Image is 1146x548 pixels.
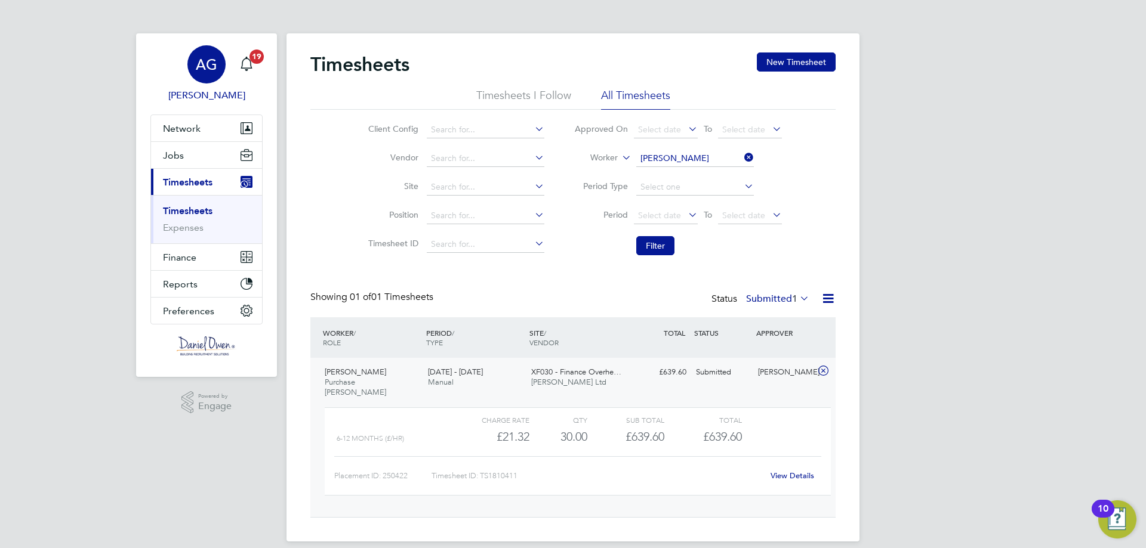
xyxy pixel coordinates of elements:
[150,45,263,103] a: AG[PERSON_NAME]
[198,391,232,401] span: Powered by
[753,322,815,343] div: APPROVER
[529,338,559,347] span: VENDOR
[601,88,670,110] li: All Timesheets
[150,88,263,103] span: Amy Garcia
[163,123,201,134] span: Network
[163,278,198,290] span: Reports
[691,322,753,343] div: STATUS
[320,322,423,353] div: WORKER
[198,401,232,411] span: Engage
[350,291,371,303] span: 01 of
[337,434,404,442] span: 6-12 Months (£/HR)
[325,367,386,377] span: [PERSON_NAME]
[700,207,716,222] span: To
[163,177,212,188] span: Timesheets
[163,252,196,263] span: Finance
[136,33,277,377] nav: Main navigation
[544,328,546,338] span: /
[353,328,356,338] span: /
[325,377,386,397] span: Purchase [PERSON_NAME]
[365,123,418,134] label: Client Config
[365,238,418,249] label: Timesheet ID
[531,377,606,387] span: [PERSON_NAME] Ltd
[587,413,664,427] div: Sub Total
[574,123,628,134] label: Approved On
[574,209,628,220] label: Period
[638,124,681,135] span: Select date
[365,181,418,191] label: Site
[746,293,809,305] label: Submitted
[452,413,529,427] div: Charge rate
[423,322,526,353] div: PERIOD
[529,427,587,447] div: 30.00
[636,179,754,196] input: Select one
[638,210,681,221] span: Select date
[531,367,621,377] span: XF030 - Finance Overhe…
[427,122,544,138] input: Search for...
[163,222,204,233] a: Expenses
[1098,500,1136,538] button: Open Resource Center, 10 new notifications
[427,150,544,167] input: Search for...
[711,291,812,308] div: Status
[664,413,741,427] div: Total
[151,195,262,243] div: Timesheets
[722,210,765,221] span: Select date
[181,391,232,414] a: Powered byEngage
[151,115,262,141] button: Network
[428,377,454,387] span: Manual
[427,236,544,253] input: Search for...
[636,236,674,255] button: Filter
[722,124,765,135] span: Select date
[526,322,630,353] div: SITE
[151,244,262,270] button: Finance
[428,367,483,377] span: [DATE] - [DATE]
[432,466,763,485] div: Timesheet ID: TS1810411
[452,427,529,447] div: £21.32
[664,328,685,338] span: TOTAL
[564,152,618,164] label: Worker
[427,208,544,224] input: Search for...
[249,49,264,64] span: 19
[636,150,754,167] input: Search for...
[163,305,214,317] span: Preferences
[196,57,217,72] span: AG
[427,179,544,196] input: Search for...
[365,209,418,220] label: Position
[1098,509,1108,524] div: 10
[574,181,628,191] label: Period Type
[163,205,212,216] a: Timesheets
[334,466,432,485] div: Placement ID: 250422
[163,150,184,161] span: Jobs
[151,271,262,297] button: Reports
[177,336,236,355] img: danielowen-logo-retina.png
[323,338,341,347] span: ROLE
[452,328,454,338] span: /
[151,169,262,195] button: Timesheets
[703,429,742,444] span: £639.60
[792,293,797,305] span: 1
[151,142,262,168] button: Jobs
[310,291,436,304] div: Showing
[629,363,691,382] div: £639.60
[310,52,409,76] h2: Timesheets
[235,45,258,83] a: 19
[476,88,571,110] li: Timesheets I Follow
[700,121,716,137] span: To
[587,427,664,447] div: £639.60
[753,363,815,382] div: [PERSON_NAME]
[426,338,443,347] span: TYPE
[150,336,263,355] a: Go to home page
[151,298,262,324] button: Preferences
[757,52,836,72] button: New Timesheet
[691,363,753,382] div: Submitted
[771,470,814,481] a: View Details
[365,152,418,163] label: Vendor
[350,291,433,303] span: 01 Timesheets
[529,413,587,427] div: QTY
